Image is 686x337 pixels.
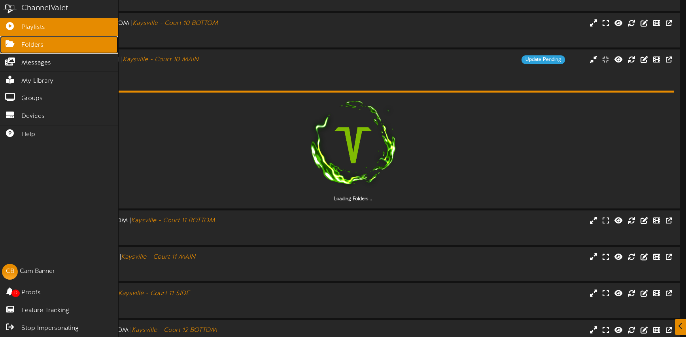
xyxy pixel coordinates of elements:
[21,306,69,315] span: Feature Tracking
[32,262,293,269] div: PICKLR MAIN ( 16:9 )
[20,267,55,276] div: Cam Banner
[21,23,45,32] span: Playlists
[32,232,293,239] div: # 11104
[32,253,293,262] div: Kaysville - Court 11 MAIN |
[32,71,293,78] div: # 11099
[11,290,20,297] span: 12
[32,216,293,225] div: Kaysville - Court 11 BOTTOM |
[118,290,190,297] i: Kaysville - Court 11 SIDE
[21,3,68,14] div: ChannelValet
[32,35,293,42] div: # 11101
[132,20,218,27] i: Kaysville - Court 10 BOTTOM
[334,196,372,202] strong: Loading Folders...
[32,64,293,71] div: PICKLR MAIN ( 16:9 )
[32,326,293,335] div: Kaysville - Court 12 BOTTOM |
[21,94,43,103] span: Groups
[132,327,217,334] i: Kaysville - Court 12 BOTTOM
[21,288,41,297] span: Proofs
[121,254,195,261] i: Kaysville - Court 11 MAIN
[32,225,293,232] div: PICKLR BOTTOM ( 16:9 )
[21,77,53,86] span: My Library
[131,217,215,224] i: Kaysville - Court 11 BOTTOM
[302,95,404,196] img: loading-spinner-1.png
[32,298,293,305] div: PICKLR SIDE ( 16:9 )
[32,305,293,312] div: # 11103
[123,56,198,63] i: Kaysville - Court 10 MAIN
[21,41,43,50] span: Folders
[32,28,293,35] div: PICKLR BOTTOM ( 16:9 )
[32,289,293,298] div: Kaysville - Court 11 SIDE |
[522,55,565,64] div: Update Pending
[21,130,35,139] span: Help
[2,264,18,280] div: CB
[32,55,293,64] div: Kaysville - Court 10 MAIN |
[21,112,45,121] span: Devices
[21,59,51,68] span: Messages
[32,19,293,28] div: Kaysville - Court 10 BOTTOM |
[32,269,293,275] div: # 11102
[21,324,79,333] span: Stop Impersonating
